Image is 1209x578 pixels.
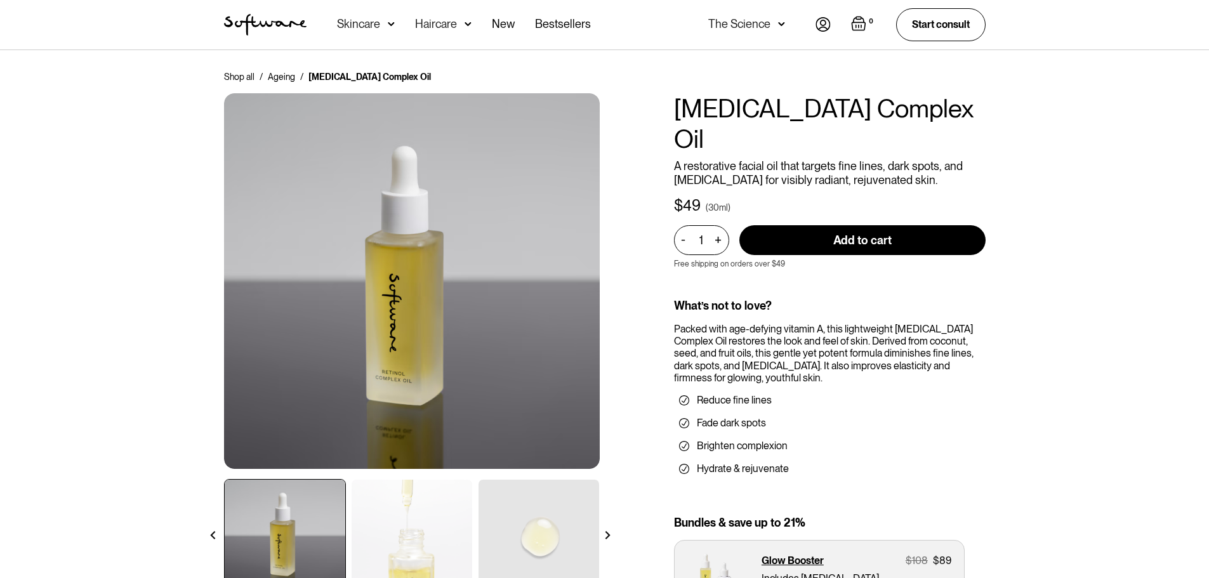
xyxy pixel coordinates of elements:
div: (30ml) [706,201,730,214]
div: $ [906,555,912,567]
p: Free shipping on orders over $49 [674,259,785,268]
div: / [260,70,263,83]
div: [MEDICAL_DATA] Complex Oil [308,70,431,83]
img: arrow left [209,531,217,539]
img: Software Logo [224,14,307,36]
div: + [711,233,725,247]
div: $ [674,197,683,215]
div: / [300,70,303,83]
img: arrow down [778,18,785,30]
li: Fade dark spots [679,417,981,430]
div: $ [933,555,939,567]
img: arrow down [388,18,395,30]
div: 49 [683,197,701,215]
img: Ceramide Moisturiser [224,93,600,469]
img: arrow down [465,18,472,30]
div: 108 [912,555,928,567]
li: Brighten complexion [679,440,981,452]
h1: [MEDICAL_DATA] Complex Oil [674,93,986,154]
a: home [224,14,307,36]
a: Ageing [268,70,295,83]
li: Reduce fine lines [679,394,981,407]
div: Packed with age-defying vitamin A, this lightweight [MEDICAL_DATA] Complex Oil restores the look ... [674,323,986,384]
p: A restorative facial oil that targets fine lines, dark spots, and [MEDICAL_DATA] for visibly radi... [674,159,986,187]
a: Open cart [851,16,876,34]
div: 89 [939,555,951,567]
div: Haircare [415,18,457,30]
li: Hydrate & rejuvenate [679,463,981,475]
img: arrow right [604,531,612,539]
div: The Science [708,18,770,30]
div: - [681,233,689,247]
div: What’s not to love? [674,299,986,313]
a: Shop all [224,70,254,83]
input: Add to cart [739,225,986,255]
a: Start consult [896,8,986,41]
div: 0 [866,16,876,27]
div: Bundles & save up to 21% [674,516,986,530]
div: Skincare [337,18,380,30]
p: Glow Booster [762,555,824,567]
